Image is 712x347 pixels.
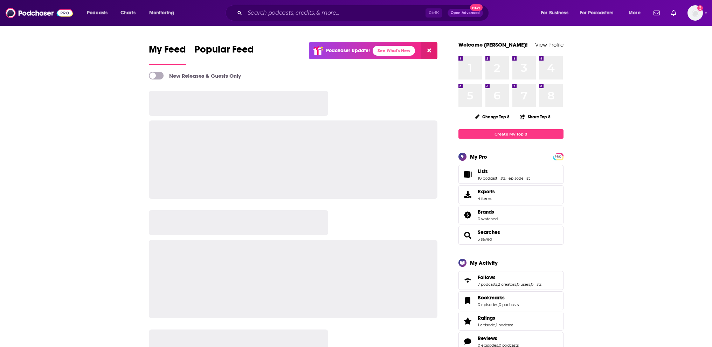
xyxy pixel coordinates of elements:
[470,259,498,266] div: My Activity
[531,282,541,287] a: 0 lists
[461,296,475,306] a: Bookmarks
[458,312,564,331] span: Ratings
[478,168,488,174] span: Lists
[194,43,254,65] a: Popular Feed
[458,291,564,310] span: Bookmarks
[461,316,475,326] a: Ratings
[232,5,496,21] div: Search podcasts, credits, & more...
[535,41,564,48] a: View Profile
[461,210,475,220] a: Brands
[629,8,641,18] span: More
[536,7,577,19] button: open menu
[144,7,183,19] button: open menu
[458,129,564,139] a: Create My Top 8
[478,188,495,195] span: Exports
[149,8,174,18] span: Monitoring
[326,48,370,54] p: Podchaser Update!
[519,110,551,124] button: Share Top 8
[478,315,495,321] span: Ratings
[6,6,73,20] img: Podchaser - Follow, Share and Rate Podcasts
[458,206,564,224] span: Brands
[478,282,497,287] a: 7 podcasts
[478,274,541,280] a: Follows
[149,43,186,65] a: My Feed
[478,315,513,321] a: Ratings
[498,282,516,287] a: 2 creators
[448,9,483,17] button: Open AdvancedNew
[461,190,475,200] span: Exports
[194,43,254,60] span: Popular Feed
[697,5,703,11] svg: Add a profile image
[461,169,475,179] a: Lists
[478,237,492,242] a: 3 saved
[498,302,499,307] span: ,
[651,7,663,19] a: Show notifications dropdown
[478,176,505,181] a: 10 podcast lists
[687,5,703,21] span: Logged in as mindyn
[461,230,475,240] a: Searches
[149,72,241,79] a: New Releases & Guests Only
[687,5,703,21] button: Show profile menu
[426,8,442,18] span: Ctrl K
[478,322,495,327] a: 1 episode
[458,185,564,204] a: Exports
[458,226,564,245] span: Searches
[451,11,480,15] span: Open Advanced
[624,7,649,19] button: open menu
[478,294,505,301] span: Bookmarks
[478,209,498,215] a: Brands
[478,209,494,215] span: Brands
[478,229,500,235] a: Searches
[506,176,530,181] a: 1 episode list
[499,302,519,307] a: 0 podcasts
[82,7,117,19] button: open menu
[373,46,415,56] a: See What's New
[461,336,475,346] a: Reviews
[496,322,513,327] a: 1 podcast
[478,335,519,341] a: Reviews
[478,196,495,201] span: 4 items
[478,335,497,341] span: Reviews
[471,112,514,121] button: Change Top 8
[478,216,498,221] a: 0 watched
[461,276,475,285] a: Follows
[554,154,562,159] a: PRO
[470,153,487,160] div: My Pro
[668,7,679,19] a: Show notifications dropdown
[470,4,483,11] span: New
[687,5,703,21] img: User Profile
[116,7,140,19] a: Charts
[541,8,568,18] span: For Business
[575,7,624,19] button: open menu
[458,41,528,48] a: Welcome [PERSON_NAME]!
[87,8,108,18] span: Podcasts
[245,7,426,19] input: Search podcasts, credits, & more...
[517,282,530,287] a: 0 users
[580,8,614,18] span: For Podcasters
[120,8,136,18] span: Charts
[478,168,530,174] a: Lists
[478,302,498,307] a: 0 episodes
[458,165,564,184] span: Lists
[478,294,519,301] a: Bookmarks
[458,271,564,290] span: Follows
[149,43,186,60] span: My Feed
[478,274,496,280] span: Follows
